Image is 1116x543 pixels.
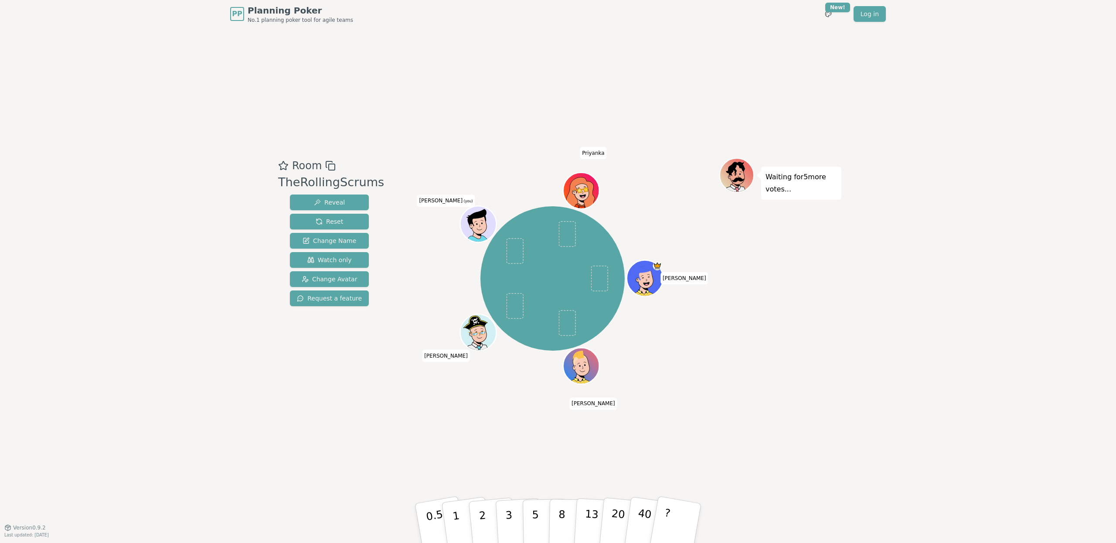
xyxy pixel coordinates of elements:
[302,275,357,283] span: Change Avatar
[303,236,356,245] span: Change Name
[230,4,353,24] a: PPPlanning PokerNo.1 planning poker tool for agile teams
[653,261,662,270] span: Greg is the host
[290,290,369,306] button: Request a feature
[290,214,369,229] button: Reset
[290,252,369,268] button: Watch only
[820,6,836,22] button: New!
[307,256,352,264] span: Watch only
[422,350,470,362] span: Click to change your name
[463,200,473,204] span: (you)
[292,158,322,174] span: Room
[4,533,49,537] span: Last updated: [DATE]
[290,233,369,249] button: Change Name
[766,171,837,195] p: Waiting for 5 more votes...
[248,4,353,17] span: Planning Poker
[854,6,886,22] a: Log in
[314,198,345,207] span: Reveal
[417,195,475,207] span: Click to change your name
[290,271,369,287] button: Change Avatar
[4,524,46,531] button: Version0.9.2
[580,147,606,159] span: Click to change your name
[316,217,343,226] span: Reset
[461,207,495,241] button: Click to change your avatar
[290,195,369,210] button: Reveal
[278,158,289,174] button: Add as favourite
[13,524,46,531] span: Version 0.9.2
[232,9,242,19] span: PP
[825,3,850,12] div: New!
[278,174,384,191] div: TheRollingScrums
[569,398,617,410] span: Click to change your name
[660,272,708,284] span: Click to change your name
[248,17,353,24] span: No.1 planning poker tool for agile teams
[297,294,362,303] span: Request a feature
